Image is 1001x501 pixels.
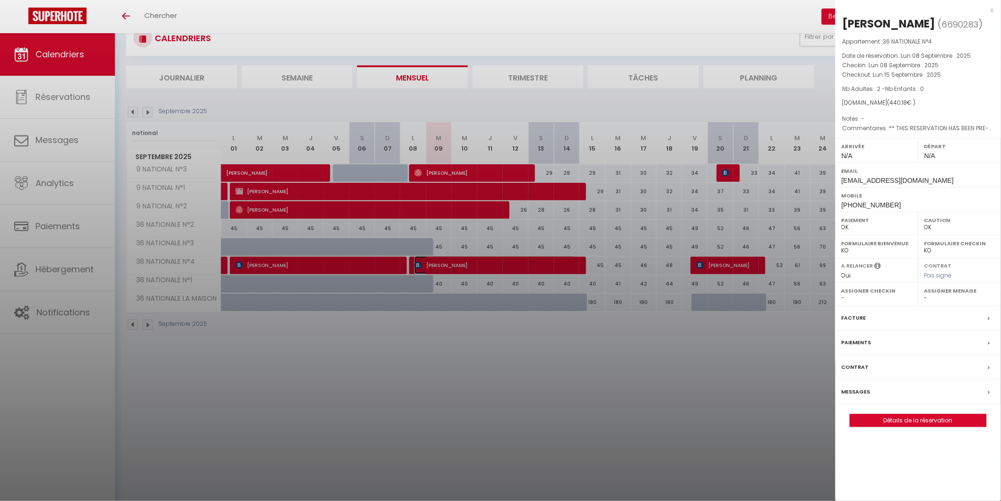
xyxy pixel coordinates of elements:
[842,201,901,209] span: [PHONE_NUMBER]
[842,362,869,372] label: Contrat
[850,414,986,427] a: Détails de la réservation
[842,313,866,323] label: Facture
[842,166,995,176] label: Email
[842,286,912,295] label: Assigner Checkin
[842,142,912,151] label: Arrivée
[924,286,995,295] label: Assigner Menage
[942,18,979,30] span: 6690283
[887,98,916,107] span: ( € )
[850,414,987,427] button: Détails de la réservation
[873,71,941,79] span: Lun 15 Septembre . 2025
[843,51,994,61] p: Date de réservation :
[861,115,865,123] span: -
[8,4,36,32] button: Ouvrir le widget de chat LiveChat
[835,5,994,16] div: x
[924,152,935,160] span: N/A
[924,142,995,151] label: Départ
[843,114,994,124] p: Notes :
[842,262,873,270] label: A relancer
[924,271,952,279] span: Pas signé
[842,152,852,160] span: N/A
[886,85,924,93] span: Nb Enfants : 0
[842,191,995,200] label: Mobile
[843,37,994,46] p: Appartement :
[843,61,994,70] p: Checkin :
[924,262,952,268] label: Contrat
[883,37,932,45] span: 36 NATIONALE N°4
[843,98,994,107] div: [DOMAIN_NAME]
[924,215,995,225] label: Caution
[842,215,912,225] label: Paiement
[842,177,954,184] span: [EMAIL_ADDRESS][DOMAIN_NAME]
[843,85,924,93] span: Nb Adultes : 2 -
[842,387,870,397] label: Messages
[869,61,939,69] span: Lun 08 Septembre . 2025
[842,239,912,248] label: Formulaire Bienvenue
[843,70,994,80] p: Checkout :
[843,124,994,133] p: Commentaires :
[843,16,936,31] div: [PERSON_NAME]
[924,239,995,248] label: Formulaire Checkin
[842,338,871,348] label: Paiements
[901,52,971,60] span: Lun 08 Septembre . 2025
[890,98,907,107] span: 440.18
[875,262,881,272] i: Sélectionner OUI si vous souhaiter envoyer les séquences de messages post-checkout
[938,18,983,31] span: ( )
